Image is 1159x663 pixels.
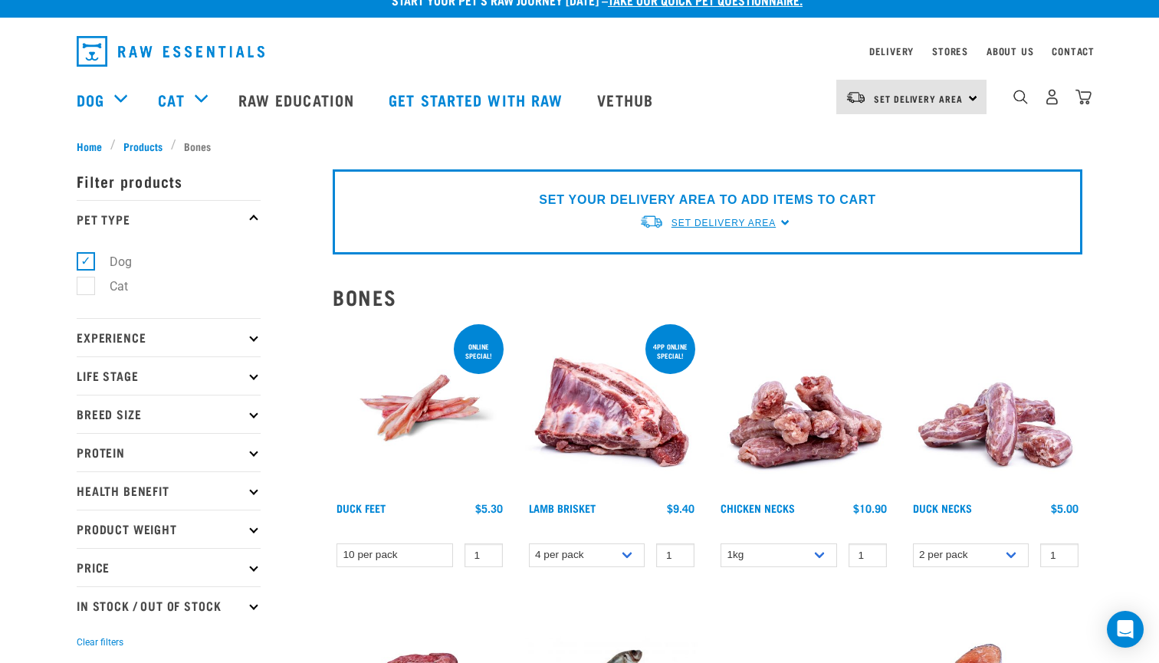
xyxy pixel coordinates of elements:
a: Home [77,138,110,154]
a: Duck Necks [913,505,972,510]
div: ONLINE SPECIAL! [454,335,504,367]
p: SET YOUR DELIVERY AREA TO ADD ITEMS TO CART [539,191,875,209]
input: 1 [656,543,694,567]
p: In Stock / Out Of Stock [77,586,261,625]
p: Experience [77,318,261,356]
img: van-moving.png [639,214,664,230]
p: Price [77,548,261,586]
a: Dog [77,88,104,111]
input: 1 [849,543,887,567]
h2: Bones [333,285,1082,309]
img: Pile Of Duck Necks For Pets [909,321,1083,495]
p: Pet Type [77,200,261,238]
a: Stores [932,48,968,54]
a: Cat [158,88,184,111]
a: Products [116,138,171,154]
label: Cat [85,277,134,296]
input: 1 [465,543,503,567]
a: About Us [987,48,1033,54]
img: Pile Of Chicken Necks For Pets [717,321,891,495]
a: Delivery [869,48,914,54]
span: Home [77,138,102,154]
div: $10.90 [853,502,887,514]
div: 4pp online special! [645,335,695,367]
a: Duck Feet [337,505,386,510]
img: user.png [1044,89,1060,105]
div: $5.30 [475,502,503,514]
img: home-icon@2x.png [1075,89,1092,105]
a: Chicken Necks [721,505,795,510]
img: 1240 Lamb Brisket Pieces 01 [525,321,699,495]
a: Vethub [582,69,672,130]
label: Dog [85,252,138,271]
p: Product Weight [77,510,261,548]
a: Contact [1052,48,1095,54]
img: van-moving.png [845,90,866,104]
a: Lamb Brisket [529,505,596,510]
p: Health Benefit [77,471,261,510]
div: Open Intercom Messenger [1107,611,1144,648]
a: Get started with Raw [373,69,582,130]
div: $5.00 [1051,502,1079,514]
nav: breadcrumbs [77,138,1082,154]
img: Raw Essentials Logo [77,36,264,67]
p: Breed Size [77,395,261,433]
span: Set Delivery Area [671,218,776,228]
button: Clear filters [77,635,123,649]
span: Products [123,138,163,154]
p: Filter products [77,162,261,200]
div: $9.40 [667,502,694,514]
span: Set Delivery Area [874,96,963,101]
a: Raw Education [223,69,373,130]
img: home-icon-1@2x.png [1013,90,1028,104]
nav: dropdown navigation [64,30,1095,73]
input: 1 [1040,543,1079,567]
img: Raw Essentials Duck Feet Raw Meaty Bones For Dogs [333,321,507,495]
p: Protein [77,433,261,471]
p: Life Stage [77,356,261,395]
